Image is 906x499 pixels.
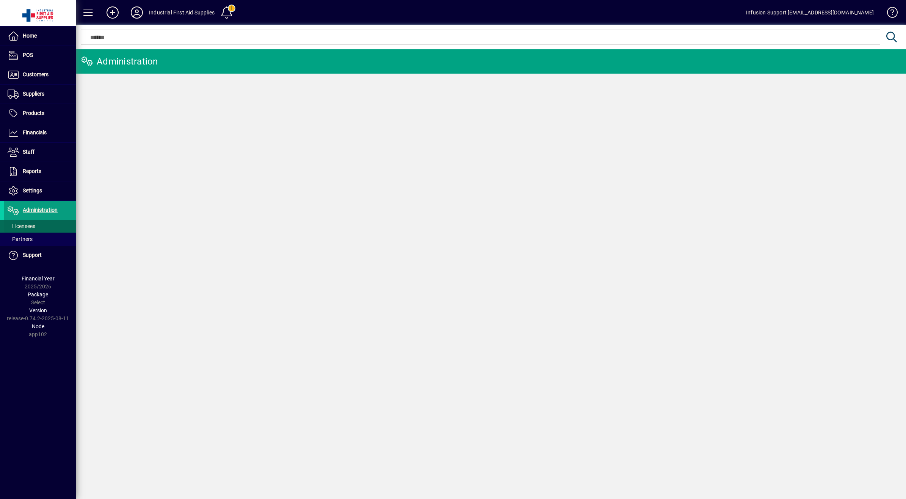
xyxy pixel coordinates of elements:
span: Version [29,307,47,313]
a: Home [4,27,76,46]
a: Partners [4,233,76,246]
span: Home [23,33,37,39]
span: Administration [23,207,58,213]
div: Administration [82,55,158,68]
span: Package [28,291,48,298]
span: Settings [23,187,42,194]
a: Settings [4,181,76,200]
a: Financials [4,123,76,142]
a: Knowledge Base [881,2,897,26]
span: Partners [8,236,33,242]
a: Customers [4,65,76,84]
a: Staff [4,143,76,162]
span: POS [23,52,33,58]
a: Suppliers [4,85,76,104]
span: Reports [23,168,41,174]
span: Financials [23,129,47,135]
button: Add [100,6,125,19]
a: Licensees [4,220,76,233]
div: Infusion Support [EMAIL_ADDRESS][DOMAIN_NAME] [746,6,874,19]
span: Support [23,252,42,258]
span: Customers [23,71,49,77]
div: Industrial First Aid Supplies [149,6,215,19]
span: Products [23,110,44,116]
a: POS [4,46,76,65]
span: Suppliers [23,91,44,97]
span: Staff [23,149,34,155]
button: Profile [125,6,149,19]
a: Products [4,104,76,123]
span: Financial Year [22,275,55,282]
a: Reports [4,162,76,181]
span: Licensees [8,223,35,229]
a: Support [4,246,76,265]
span: Node [32,323,44,329]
